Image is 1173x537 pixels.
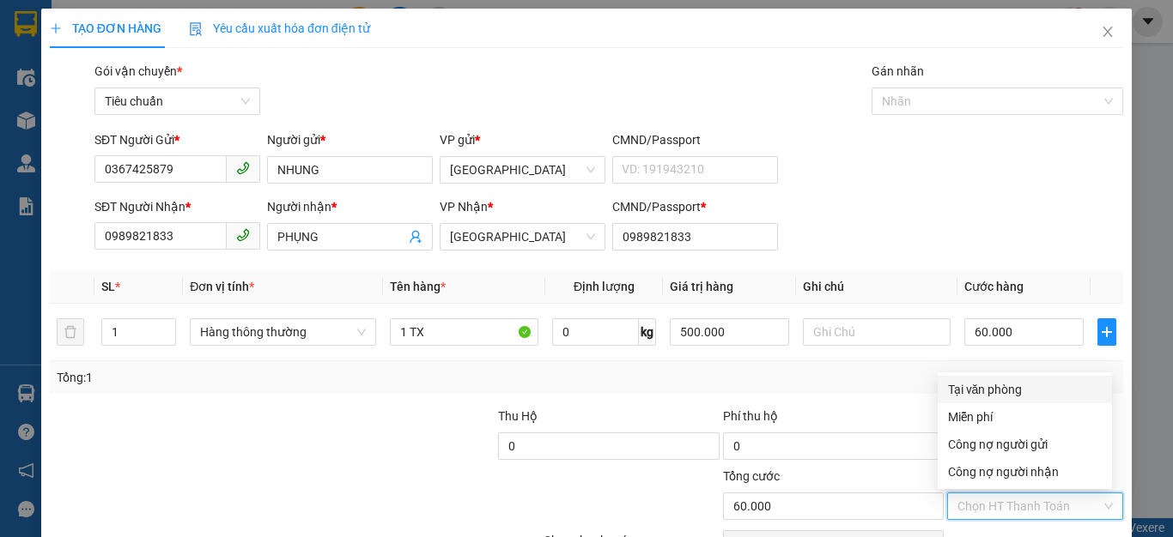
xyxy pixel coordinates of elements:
span: Tổng cước [723,469,780,483]
span: phone [236,228,250,242]
span: Cước hàng [964,280,1024,293]
div: SĐT Người Nhận [94,197,260,216]
input: Ghi Chú [803,318,951,346]
div: Cước gửi hàng sẽ được ghi vào công nợ của người nhận [938,458,1112,486]
div: CMND/Passport [612,130,778,149]
span: Gói vận chuyển [94,64,182,78]
input: VD: Bàn, Ghế [390,318,538,346]
img: icon [189,22,203,36]
div: Miễn phí [948,407,1102,426]
button: plus [1097,318,1117,346]
div: SĐT Người Gửi [94,130,260,149]
span: VP Nhận [440,200,488,214]
th: Ghi chú [796,270,958,304]
span: Hàng thông thường [200,319,366,345]
span: Đơn vị tính [190,280,254,293]
div: VP gửi [440,130,605,149]
span: SL [101,280,115,293]
span: plus [1098,325,1116,339]
button: delete [57,318,84,346]
div: Người gửi [267,130,433,149]
span: kg [639,318,656,346]
span: close [1101,25,1115,39]
div: Tại văn phòng [948,380,1102,399]
span: Giá trị hàng [670,280,733,293]
span: Đà Lạt [450,224,595,250]
div: Phí thu hộ [723,407,944,432]
span: user-add [409,230,422,244]
span: Yêu cầu xuất hóa đơn điện tử [189,21,370,35]
span: phone [236,161,250,175]
span: plus [50,22,62,34]
div: Cước gửi hàng sẽ được ghi vào công nợ của người gửi [938,431,1112,458]
span: Tên hàng [390,280,446,293]
div: Người nhận [267,197,433,216]
div: Công nợ người nhận [948,462,1102,481]
span: Tiêu chuẩn [105,88,250,114]
div: Công nợ người gửi [948,435,1102,454]
div: Tổng: 1 [57,368,454,387]
span: Thu Hộ [498,409,538,423]
span: Định lượng [574,280,635,293]
label: Gán nhãn [872,64,924,78]
span: Phú Lâm [450,157,595,183]
input: 0 [670,318,788,346]
span: TẠO ĐƠN HÀNG [50,21,161,35]
button: Close [1084,9,1132,57]
div: CMND/Passport [612,197,778,216]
